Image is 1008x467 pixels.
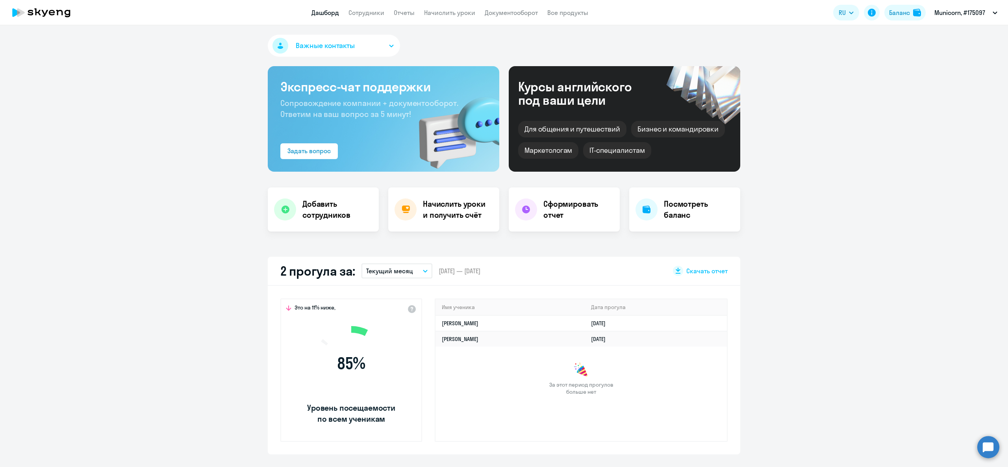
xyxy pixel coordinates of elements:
button: Текущий месяц [361,263,432,278]
a: [DATE] [591,320,612,327]
p: Текущий месяц [366,266,413,276]
button: RU [833,5,859,20]
button: Балансbalance [884,5,926,20]
a: [PERSON_NAME] [442,335,478,343]
a: Дашборд [311,9,339,17]
span: Это на 11% ниже, [295,304,335,313]
div: Курсы английского под ваши цели [518,80,653,107]
a: Сотрудники [348,9,384,17]
button: Важные контакты [268,35,400,57]
a: Отчеты [394,9,415,17]
a: Все продукты [547,9,588,17]
img: congrats [573,362,589,378]
div: IT-специалистам [583,142,651,159]
h4: Начислить уроки и получить счёт [423,198,491,221]
span: Сопровождение компании + документооборот. Ответим на ваш вопрос за 5 минут! [280,98,458,119]
span: 85 % [306,354,397,373]
span: Важные контакты [296,41,355,51]
a: Начислить уроки [424,9,475,17]
div: Маркетологам [518,142,578,159]
img: balance [913,9,921,17]
span: За этот период прогулов больше нет [548,381,614,395]
button: Задать вопрос [280,143,338,159]
div: Для общения и путешествий [518,121,626,137]
h3: Экспресс-чат поддержки [280,79,487,95]
p: Municorn, #175097 [934,8,985,17]
img: bg-img [408,83,499,172]
h4: Добавить сотрудников [302,198,372,221]
div: Бизнес и командировки [631,121,725,137]
a: [DATE] [591,335,612,343]
div: Задать вопрос [287,146,331,156]
a: [PERSON_NAME] [442,320,478,327]
span: [DATE] — [DATE] [439,267,480,275]
button: Municorn, #175097 [930,3,1001,22]
th: Имя ученика [435,299,585,315]
span: Скачать отчет [686,267,728,275]
th: Дата прогула [585,299,727,315]
a: Документооборот [485,9,538,17]
h4: Посмотреть баланс [664,198,734,221]
span: Уровень посещаемости по всем ученикам [306,402,397,424]
h4: Сформировать отчет [543,198,613,221]
h2: 2 прогула за: [280,263,355,279]
span: RU [839,8,846,17]
div: Баланс [889,8,910,17]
